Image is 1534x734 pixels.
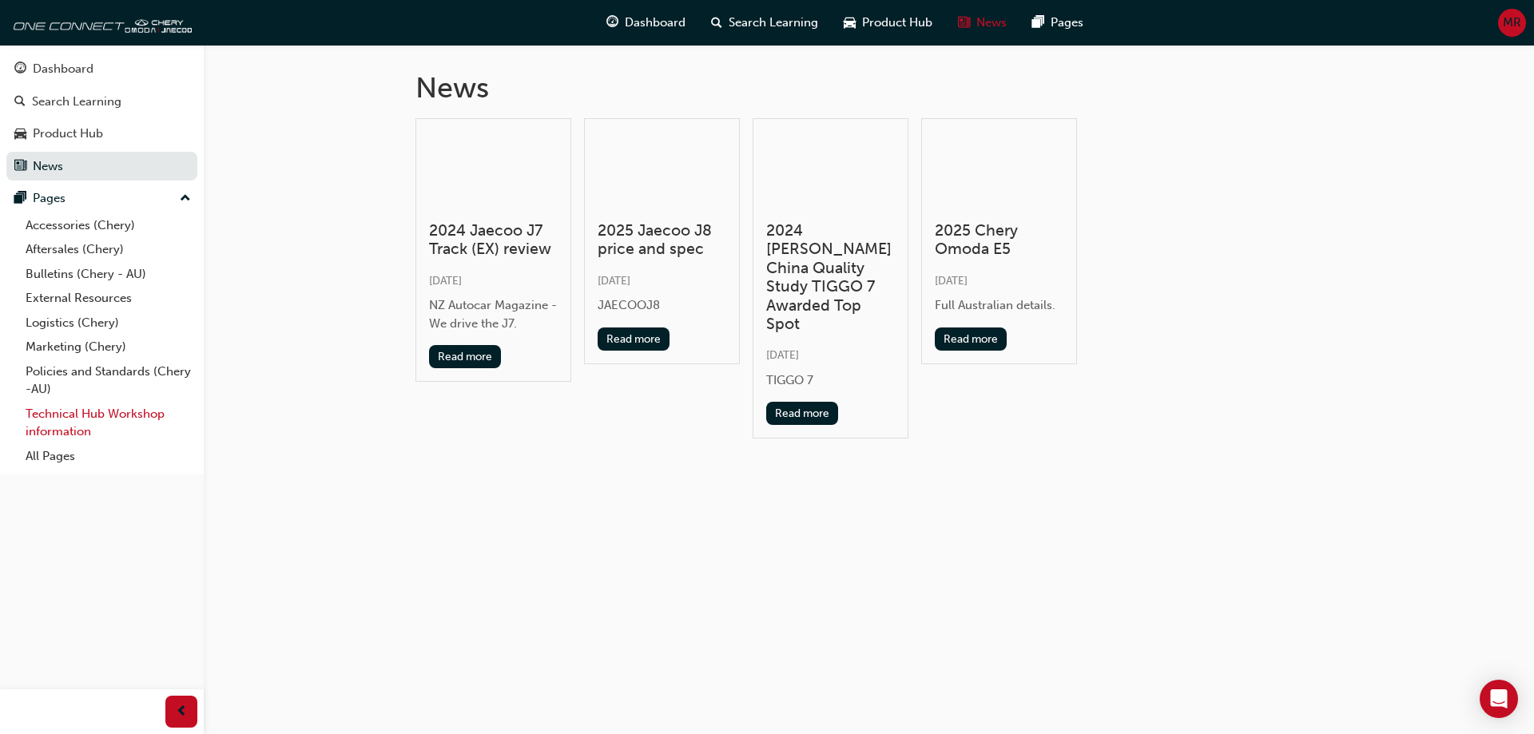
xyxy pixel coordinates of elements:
span: pages-icon [1032,13,1044,33]
h3: 2025 Chery Omoda E5 [935,221,1063,259]
button: Pages [6,184,197,213]
button: DashboardSearch LearningProduct HubNews [6,51,197,184]
a: 2025 Jaecoo J8 price and spec[DATE]JAECOOJ8Read more [584,118,740,364]
a: Product Hub [6,119,197,149]
span: search-icon [711,13,722,33]
a: 2024 [PERSON_NAME] China Quality Study TIGGO 7 Awarded Top Spot[DATE]TIGGO 7Read more [753,118,908,439]
span: prev-icon [176,702,188,722]
span: car-icon [844,13,856,33]
span: news-icon [958,13,970,33]
a: All Pages [19,444,197,469]
span: guage-icon [606,13,618,33]
span: [DATE] [935,274,968,288]
a: 2025 Chery Omoda E5[DATE]Full Australian details.Read more [921,118,1077,364]
span: up-icon [180,188,191,209]
span: Pages [1051,14,1083,32]
span: [DATE] [598,274,630,288]
button: Read more [429,345,502,368]
div: Search Learning [32,93,121,111]
div: TIGGO 7 [766,371,895,390]
h1: News [415,70,1323,105]
span: car-icon [14,127,26,141]
span: MR [1503,14,1521,32]
a: news-iconNews [945,6,1019,39]
a: search-iconSearch Learning [698,6,831,39]
span: Dashboard [625,14,686,32]
span: guage-icon [14,62,26,77]
div: NZ Autocar Magazine - We drive the J7. [429,296,558,332]
a: pages-iconPages [1019,6,1096,39]
span: Search Learning [729,14,818,32]
button: Read more [935,327,1007,351]
a: Bulletins (Chery - AU) [19,262,197,287]
div: JAECOOJ8 [598,296,726,315]
span: [DATE] [429,274,462,288]
a: Logistics (Chery) [19,311,197,335]
button: MR [1498,9,1526,37]
span: Product Hub [862,14,932,32]
div: Full Australian details. [935,296,1063,315]
button: Read more [598,327,670,351]
a: Dashboard [6,54,197,84]
div: Product Hub [33,125,103,143]
img: oneconnect [8,6,192,38]
div: Open Intercom Messenger [1480,680,1518,718]
span: news-icon [14,160,26,174]
a: guage-iconDashboard [594,6,698,39]
a: Search Learning [6,87,197,117]
a: Marketing (Chery) [19,335,197,359]
a: 2024 Jaecoo J7 Track (EX) review[DATE]NZ Autocar Magazine - We drive the J7.Read more [415,118,571,383]
a: Policies and Standards (Chery -AU) [19,359,197,402]
a: car-iconProduct Hub [831,6,945,39]
a: Technical Hub Workshop information [19,402,197,444]
div: Pages [33,189,66,208]
div: Dashboard [33,60,93,78]
h3: 2024 [PERSON_NAME] China Quality Study TIGGO 7 Awarded Top Spot [766,221,895,333]
span: pages-icon [14,192,26,206]
a: Aftersales (Chery) [19,237,197,262]
a: Accessories (Chery) [19,213,197,238]
span: search-icon [14,95,26,109]
button: Read more [766,402,839,425]
h3: 2025 Jaecoo J8 price and spec [598,221,726,259]
span: News [976,14,1007,32]
h3: 2024 Jaecoo J7 Track (EX) review [429,221,558,259]
span: [DATE] [766,348,799,362]
a: News [6,152,197,181]
a: External Resources [19,286,197,311]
